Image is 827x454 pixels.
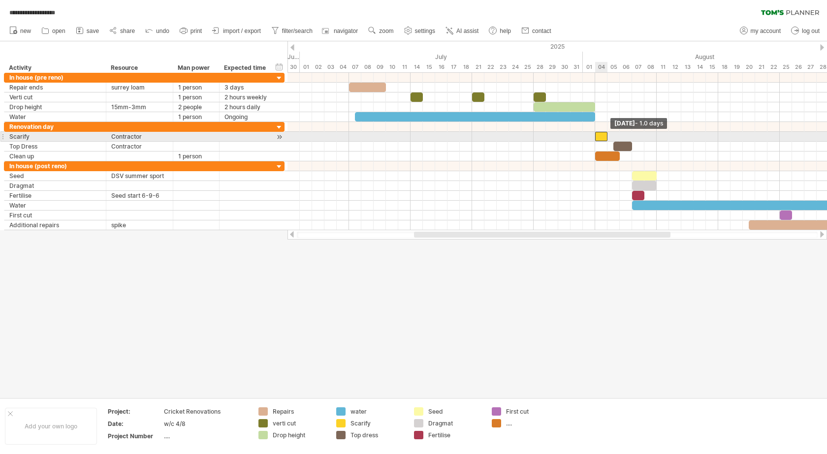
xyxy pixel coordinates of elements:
[366,25,396,37] a: zoom
[164,420,247,428] div: w/c 4/8
[506,407,560,416] div: First cut
[780,62,792,72] div: Monday, 25 August 2025
[5,408,97,445] div: Add your own logo
[9,122,101,131] div: Renovation day
[706,62,718,72] div: Friday, 15 August 2025
[350,431,404,439] div: Top dress
[9,142,101,151] div: Top Dress
[320,25,361,37] a: navigator
[111,191,168,200] div: Seed start 6-9-6
[9,83,101,92] div: Repair ends
[87,28,99,34] span: save
[681,62,694,72] div: Wednesday, 13 August 2025
[755,62,767,72] div: Thursday, 21 August 2025
[111,142,168,151] div: Contractor
[595,62,607,72] div: Monday, 4 August 2025
[210,25,264,37] a: import / export
[9,171,101,181] div: Seed
[20,28,31,34] span: new
[460,62,472,72] div: Friday, 18 July 2025
[107,25,138,37] a: share
[177,25,205,37] a: print
[73,25,102,37] a: save
[428,419,482,427] div: Dragmat
[111,83,168,92] div: surrey loam
[108,420,162,428] div: Date:
[9,161,101,171] div: In house (post reno)
[282,28,313,34] span: filter/search
[9,211,101,220] div: First cut
[178,63,214,73] div: Man power
[111,132,168,141] div: Contractor
[111,63,167,73] div: Resource
[607,62,620,72] div: Tuesday, 5 August 2025
[224,92,269,102] div: 2 hours weekly
[156,28,169,34] span: undo
[120,28,135,34] span: share
[9,112,101,121] div: Water
[334,28,358,34] span: navigator
[52,28,65,34] span: open
[9,191,101,200] div: Fertilise
[472,62,484,72] div: Monday, 21 July 2025
[9,73,101,82] div: In house (pre reno)
[447,62,460,72] div: Thursday, 17 July 2025
[751,28,781,34] span: my account
[300,62,312,72] div: Tuesday, 1 July 2025
[39,25,68,37] a: open
[428,407,482,416] div: Seed
[620,62,632,72] div: Wednesday, 6 August 2025
[731,62,743,72] div: Tuesday, 19 August 2025
[532,28,551,34] span: contact
[273,431,326,439] div: Drop height
[164,407,247,416] div: Cricket Renovations
[718,62,731,72] div: Monday, 18 August 2025
[9,151,101,161] div: Clean up
[657,62,669,72] div: Monday, 11 August 2025
[143,25,172,37] a: undo
[191,28,202,34] span: print
[398,62,411,72] div: Friday, 11 July 2025
[644,62,657,72] div: Friday, 8 August 2025
[411,62,423,72] div: Monday, 14 July 2025
[9,63,100,73] div: Activity
[423,62,435,72] div: Tuesday, 15 July 2025
[273,407,326,416] div: Repairs
[224,112,269,121] div: Ongoing
[9,220,101,230] div: Additional repairs
[350,407,404,416] div: water
[402,25,438,37] a: settings
[178,151,214,161] div: 1 person
[583,62,595,72] div: Friday, 1 August 2025
[379,28,393,34] span: zoom
[275,132,284,142] div: scroll to activity
[7,25,34,37] a: new
[300,52,583,62] div: July 2025
[456,28,478,34] span: AI assist
[178,102,214,112] div: 2 people
[223,28,261,34] span: import / export
[9,102,101,112] div: Drop height
[349,62,361,72] div: Monday, 7 July 2025
[224,83,269,92] div: 3 days
[312,62,324,72] div: Wednesday, 2 July 2025
[500,28,511,34] span: help
[9,181,101,190] div: Dragmat
[361,62,374,72] div: Tuesday, 8 July 2025
[804,62,817,72] div: Wednesday, 27 August 2025
[521,62,534,72] div: Friday, 25 July 2025
[9,92,101,102] div: Verti cut
[519,25,554,37] a: contact
[509,62,521,72] div: Thursday, 24 July 2025
[534,62,546,72] div: Monday, 28 July 2025
[546,62,558,72] div: Tuesday, 29 July 2025
[635,120,663,127] span: - 1.0 days
[269,25,316,37] a: filter/search
[273,419,326,427] div: verti cut
[484,62,497,72] div: Tuesday, 22 July 2025
[669,62,681,72] div: Tuesday, 12 August 2025
[571,62,583,72] div: Thursday, 31 July 2025
[506,419,560,427] div: ....
[164,432,247,440] div: ....
[443,25,481,37] a: AI assist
